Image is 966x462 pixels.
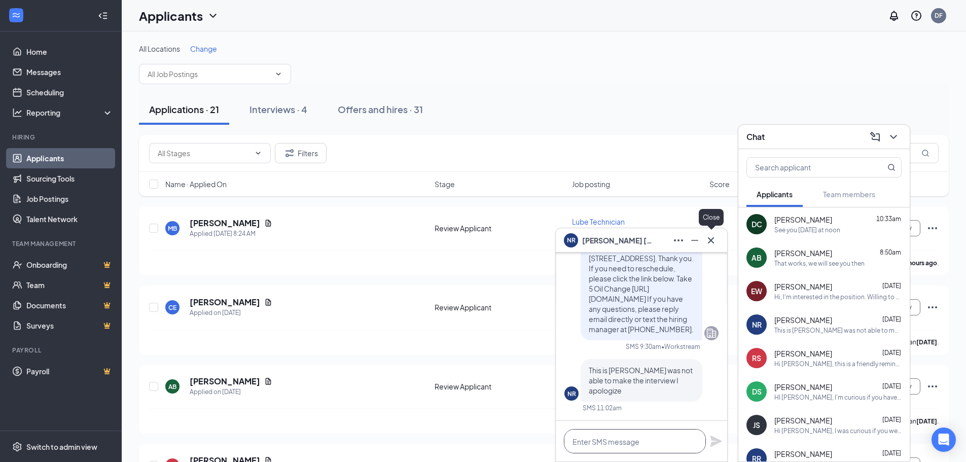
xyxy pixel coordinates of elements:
span: [DATE] [882,382,901,390]
div: Review Applicant [435,223,566,233]
span: [PERSON_NAME] [774,281,832,292]
b: [DATE] [916,338,937,346]
a: Job Postings [26,189,113,209]
span: [PERSON_NAME] [774,449,832,459]
span: [DATE] [882,416,901,423]
span: Stage [435,179,455,189]
div: RS [752,353,761,363]
input: All Stages [158,148,250,159]
span: [PERSON_NAME] [774,315,832,325]
span: [PERSON_NAME] [774,248,832,258]
div: SMS 11:02am [583,404,622,412]
button: Filter Filters [275,143,327,163]
div: HI [PERSON_NAME], I'm curious if you have time [DATE] to come in to the [GEOGRAPHIC_DATA] locatio... [774,393,902,402]
span: Name · Applied On [165,179,227,189]
span: [PERSON_NAME] [PERSON_NAME] [582,235,653,246]
div: Close [699,209,724,226]
span: All Locations [139,44,180,53]
svg: Document [264,298,272,306]
h5: [PERSON_NAME] [190,218,260,229]
a: SurveysCrown [26,315,113,336]
a: PayrollCrown [26,361,113,381]
a: Scheduling [26,82,113,102]
div: NR [752,319,762,330]
svg: Document [264,219,272,227]
input: Search applicant [747,158,867,177]
div: AB [752,253,762,263]
svg: QuestionInfo [910,10,922,22]
span: Change [190,44,217,53]
div: Applied on [DATE] [190,308,272,318]
div: Team Management [12,239,111,248]
svg: WorkstreamLogo [11,10,21,20]
span: Score [709,179,730,189]
div: That works, we will see you then [774,259,865,268]
svg: ComposeMessage [869,131,881,143]
svg: Company [705,327,718,339]
div: SMS 9:30am [626,342,661,351]
div: Hi, I'm interested in the position. Willing to start as soon as possible [774,293,902,301]
div: CE [168,303,176,312]
span: Team members [823,190,875,199]
input: All Job Postings [148,68,270,80]
div: This is [PERSON_NAME] was not able to make the interview I apologize [774,326,902,335]
button: Ellipses [670,232,687,248]
svg: MagnifyingGlass [887,163,896,171]
button: ComposeMessage [867,129,883,145]
svg: Minimize [689,234,701,246]
svg: Ellipses [926,380,939,393]
div: Switch to admin view [26,442,97,452]
div: EW [751,286,762,296]
div: Open Intercom Messenger [932,428,956,452]
span: [DATE] [882,349,901,357]
span: Applicants [757,190,793,199]
svg: Ellipses [926,301,939,313]
span: [PERSON_NAME] [774,348,832,359]
div: Applied on [DATE] [190,387,272,397]
div: NR [567,389,576,398]
span: 8:50am [880,248,901,256]
b: [DATE] [916,417,937,425]
div: Hi [PERSON_NAME], this is a friendly reminder. Your meeting with Take 5 Oil Change for Lube Techn... [774,360,902,368]
a: TeamCrown [26,275,113,295]
a: Applicants [26,148,113,168]
div: See you [DATE] at noon [774,226,840,234]
svg: Document [264,377,272,385]
a: Messages [26,62,113,82]
svg: ChevronDown [254,149,262,157]
a: Talent Network [26,209,113,229]
span: [DATE] [882,315,901,323]
svg: Ellipses [672,234,685,246]
div: Hi [PERSON_NAME], I was curious if you were still interested in a position here at Take 5 and if ... [774,427,902,435]
button: Plane [710,435,722,447]
h5: [PERSON_NAME] [190,376,260,387]
a: DocumentsCrown [26,295,113,315]
div: Offers and hires · 31 [338,103,423,116]
svg: Collapse [98,11,108,21]
svg: ChevronDown [887,131,900,143]
svg: Ellipses [926,222,939,234]
span: 10:33am [876,215,901,223]
span: [DATE] [882,449,901,457]
span: [PERSON_NAME] [774,415,832,425]
h5: [PERSON_NAME] [190,297,260,308]
div: JS [753,420,760,430]
div: DS [752,386,762,397]
span: [PERSON_NAME] [774,215,832,225]
span: This is [PERSON_NAME] was not able to make the interview I apologize [589,366,693,395]
div: DC [752,219,762,229]
svg: ChevronDown [274,70,282,78]
svg: ChevronDown [207,10,219,22]
a: Home [26,42,113,62]
div: AB [168,382,176,391]
span: [DATE] [882,282,901,290]
svg: MagnifyingGlass [921,149,929,157]
div: Review Applicant [435,302,566,312]
span: [PERSON_NAME] [774,382,832,392]
div: Interviews · 4 [249,103,307,116]
a: Sourcing Tools [26,168,113,189]
svg: Cross [705,234,717,246]
span: Job posting [572,179,610,189]
a: OnboardingCrown [26,255,113,275]
button: ChevronDown [885,129,902,145]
